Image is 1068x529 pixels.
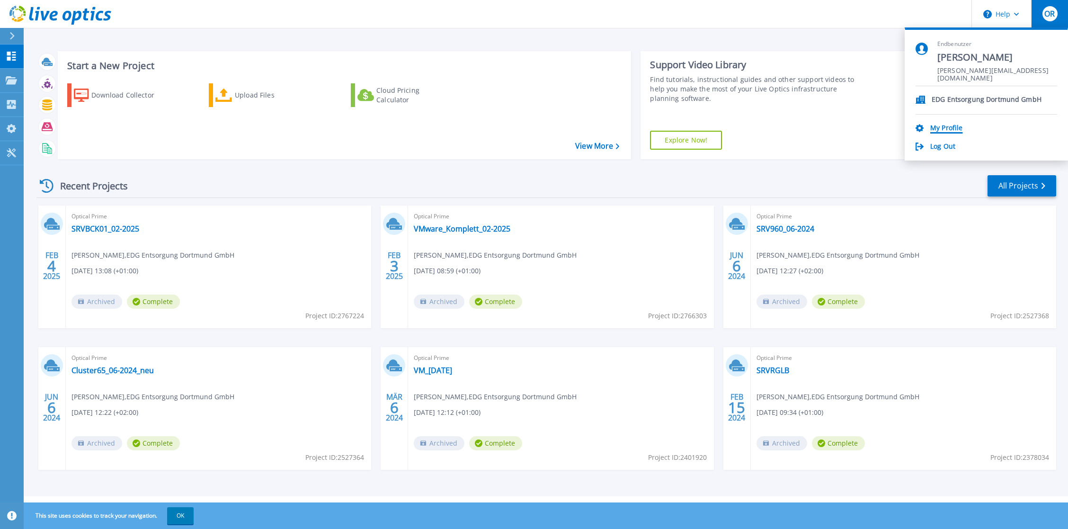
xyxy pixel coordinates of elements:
[650,75,863,103] div: Find tutorials, instructional guides and other support videos to help you make the most of your L...
[71,436,122,450] span: Archived
[414,353,708,363] span: Optical Prime
[756,266,823,276] span: [DATE] 12:27 (+02:00)
[67,83,173,107] a: Download Collector
[988,175,1056,197] a: All Projects
[990,452,1049,463] span: Project ID: 2378034
[414,407,481,418] span: [DATE] 12:12 (+01:00)
[728,249,746,283] div: JUN 2024
[414,211,708,222] span: Optical Prime
[937,51,1057,64] span: [PERSON_NAME]
[732,262,741,270] span: 6
[305,311,364,321] span: Project ID: 2767224
[71,353,365,363] span: Optical Prime
[71,366,154,375] a: Cluster65_06-2024_neu
[756,366,789,375] a: SRVRGLB
[414,250,577,260] span: [PERSON_NAME] , EDG Entsorgung Dortmund GmbH
[385,390,403,425] div: MÄR 2024
[209,83,314,107] a: Upload Files
[351,83,456,107] a: Cloud Pricing Calculator
[728,390,746,425] div: FEB 2024
[91,86,167,105] div: Download Collector
[390,262,399,270] span: 3
[127,436,180,450] span: Complete
[71,266,138,276] span: [DATE] 13:08 (+01:00)
[937,67,1057,76] span: [PERSON_NAME][EMAIL_ADDRESS][DOMAIN_NAME]
[650,59,863,71] div: Support Video Library
[414,392,577,402] span: [PERSON_NAME] , EDG Entsorgung Dortmund GmbH
[376,86,452,105] div: Cloud Pricing Calculator
[756,250,919,260] span: [PERSON_NAME] , EDG Entsorgung Dortmund GmbH
[812,295,865,309] span: Complete
[756,211,1050,222] span: Optical Prime
[575,142,619,151] a: View More
[71,407,138,418] span: [DATE] 12:22 (+02:00)
[305,452,364,463] span: Project ID: 2527364
[937,40,1057,48] span: Endbenutzer
[414,436,464,450] span: Archived
[756,407,823,418] span: [DATE] 09:34 (+01:00)
[728,403,745,412] span: 15
[71,392,234,402] span: [PERSON_NAME] , EDG Entsorgung Dortmund GmbH
[36,174,141,197] div: Recent Projects
[650,131,722,150] a: Explore Now!
[71,224,139,233] a: SRVBCK01_02-2025
[469,295,522,309] span: Complete
[71,211,365,222] span: Optical Prime
[71,250,234,260] span: [PERSON_NAME] , EDG Entsorgung Dortmund GmbH
[414,295,464,309] span: Archived
[414,224,510,233] a: VMware_Komplett_02-2025
[235,86,311,105] div: Upload Files
[756,295,807,309] span: Archived
[385,249,403,283] div: FEB 2025
[756,436,807,450] span: Archived
[469,436,522,450] span: Complete
[47,403,56,412] span: 6
[71,295,122,309] span: Archived
[43,249,61,283] div: FEB 2025
[812,436,865,450] span: Complete
[930,124,962,133] a: My Profile
[990,311,1049,321] span: Project ID: 2527368
[47,262,56,270] span: 4
[67,61,619,71] h3: Start a New Project
[26,507,194,524] span: This site uses cookies to track your navigation.
[43,390,61,425] div: JUN 2024
[756,392,919,402] span: [PERSON_NAME] , EDG Entsorgung Dortmund GmbH
[756,224,814,233] a: SRV960_06-2024
[648,452,707,463] span: Project ID: 2401920
[414,366,452,375] a: VM_[DATE]
[648,311,707,321] span: Project ID: 2766303
[756,353,1050,363] span: Optical Prime
[932,96,1041,105] p: EDG Entsorgung Dortmund GmbH
[930,143,955,152] a: Log Out
[390,403,399,412] span: 6
[167,507,194,524] button: OK
[414,266,481,276] span: [DATE] 08:59 (+01:00)
[1044,10,1055,18] span: OR
[127,295,180,309] span: Complete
